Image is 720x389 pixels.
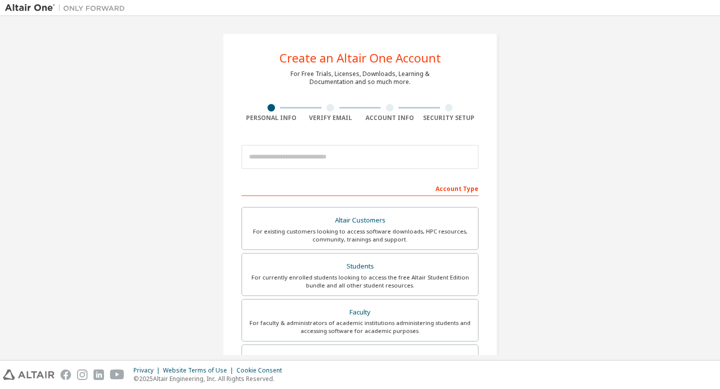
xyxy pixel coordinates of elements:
div: Personal Info [241,114,301,122]
div: Cookie Consent [236,366,288,374]
img: linkedin.svg [93,369,104,380]
div: Altair Customers [248,213,472,227]
div: Verify Email [301,114,360,122]
div: Privacy [133,366,163,374]
div: Faculty [248,305,472,319]
div: For currently enrolled students looking to access the free Altair Student Edition bundle and all ... [248,273,472,289]
img: facebook.svg [60,369,71,380]
img: instagram.svg [77,369,87,380]
div: For existing customers looking to access software downloads, HPC resources, community, trainings ... [248,227,472,243]
img: Altair One [5,3,130,13]
div: Create an Altair One Account [279,52,441,64]
div: Security Setup [419,114,479,122]
img: youtube.svg [110,369,124,380]
div: For Free Trials, Licenses, Downloads, Learning & Documentation and so much more. [290,70,429,86]
div: Account Type [241,180,478,196]
div: Students [248,259,472,273]
div: For faculty & administrators of academic institutions administering students and accessing softwa... [248,319,472,335]
div: Website Terms of Use [163,366,236,374]
p: © 2025 Altair Engineering, Inc. All Rights Reserved. [133,374,288,383]
img: altair_logo.svg [3,369,54,380]
div: Account Info [360,114,419,122]
div: Everyone else [248,351,472,365]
